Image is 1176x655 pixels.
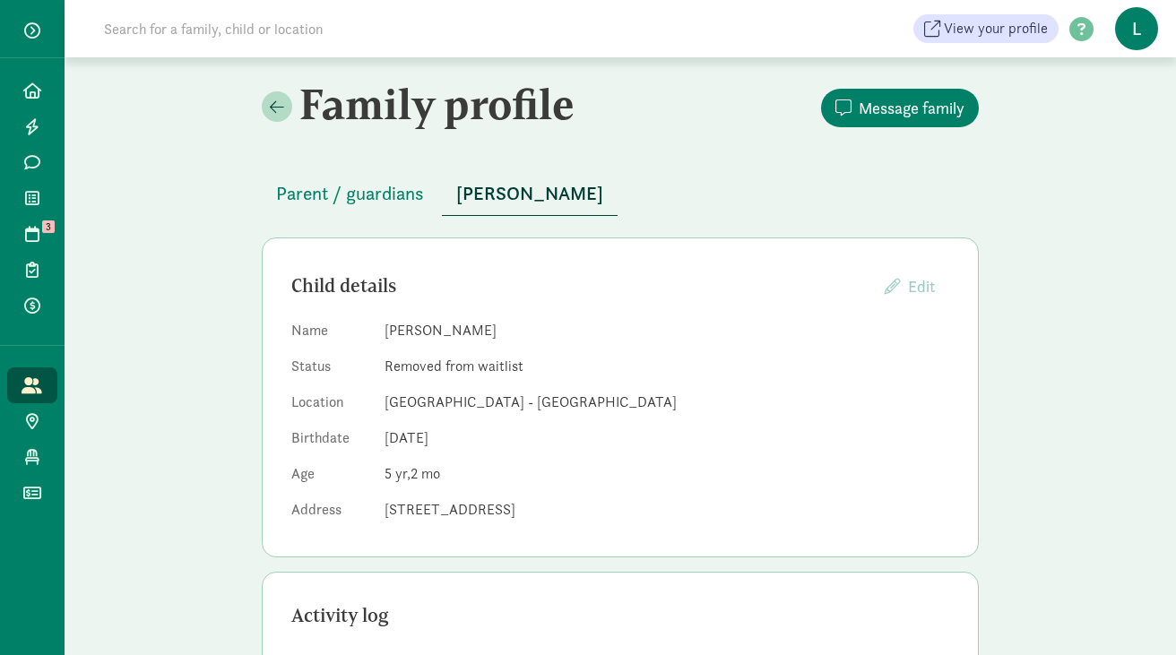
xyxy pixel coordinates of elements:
[908,276,935,297] span: Edit
[276,179,424,208] span: Parent / guardians
[442,184,618,204] a: [PERSON_NAME]
[291,271,870,300] div: Child details
[291,356,370,384] dt: Status
[93,11,596,47] input: Search for a family, child or location
[262,184,438,204] a: Parent / guardians
[944,18,1048,39] span: View your profile
[442,172,618,216] button: [PERSON_NAME]
[291,320,370,349] dt: Name
[7,216,57,252] a: 3
[291,601,949,630] div: Activity log
[262,79,617,129] h2: Family profile
[262,172,438,215] button: Parent / guardians
[456,179,603,208] span: [PERSON_NAME]
[385,464,411,483] span: 5
[291,427,370,456] dt: Birthdate
[385,320,949,341] dd: [PERSON_NAME]
[913,14,1059,43] a: View your profile
[870,267,949,306] button: Edit
[1115,7,1158,50] span: L
[291,463,370,492] dt: Age
[411,464,440,483] span: 2
[385,356,949,377] dd: Removed from waitlist
[385,392,949,413] dd: [GEOGRAPHIC_DATA] - [GEOGRAPHIC_DATA]
[42,220,55,233] span: 3
[1086,569,1176,655] iframe: Chat Widget
[821,89,979,127] button: Message family
[385,499,949,521] dd: [STREET_ADDRESS]
[291,392,370,420] dt: Location
[291,499,370,528] dt: Address
[859,96,964,120] span: Message family
[385,428,428,447] span: [DATE]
